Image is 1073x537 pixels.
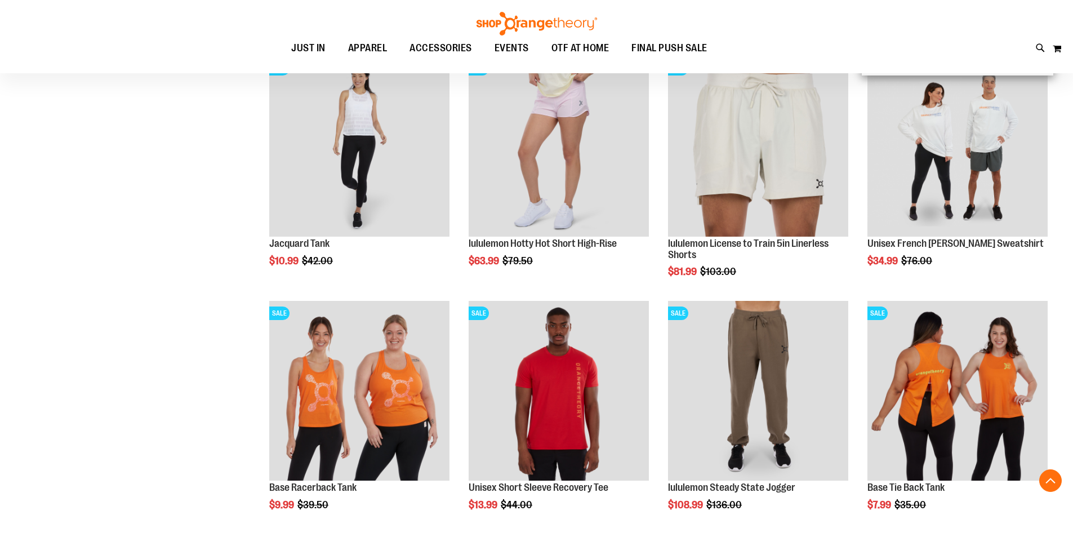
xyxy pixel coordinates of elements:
span: SALE [668,307,688,320]
a: Front view of Jacquard TankSALE [269,56,449,238]
span: $10.99 [269,255,300,267]
span: $136.00 [706,499,743,511]
a: Product image for Base Tie Back TankSALE [867,301,1048,483]
a: FINAL PUSH SALE [620,35,719,61]
div: product [862,51,1053,295]
span: $42.00 [302,255,335,267]
span: SALE [867,307,888,320]
span: JUST IN [291,35,326,61]
button: Back To Top [1039,469,1062,492]
img: Product image for Unisex Short Sleeve Recovery Tee [469,301,649,481]
a: lululemon Hotty Hot Short High-RiseSALE [469,56,649,238]
a: Product image for Base Racerback TankSALE [269,301,449,483]
img: Shop Orangetheory [475,12,599,35]
a: Base Tie Back Tank [867,482,945,493]
span: $76.00 [901,255,934,267]
img: Product image for Base Racerback Tank [269,301,449,481]
span: SALE [269,307,290,320]
a: ACCESSORIES [398,35,483,61]
a: lululemon Steady State JoggerSALE [668,301,848,483]
span: $7.99 [867,499,893,511]
a: lululemon Hotty Hot Short High-Rise [469,238,617,249]
a: Base Racerback Tank [269,482,357,493]
span: $79.50 [502,255,535,267]
div: product [662,51,854,306]
a: Product image for Unisex Short Sleeve Recovery TeeSALE [469,301,649,483]
span: APPAREL [348,35,388,61]
img: lululemon Steady State Jogger [668,301,848,481]
a: Jacquard Tank [269,238,330,249]
a: Unisex Short Sleeve Recovery Tee [469,482,608,493]
a: JUST IN [280,35,337,61]
span: ACCESSORIES [409,35,472,61]
div: product [463,51,655,295]
span: OTF AT HOME [551,35,609,61]
span: $81.99 [668,266,698,277]
a: lululemon Steady State Jogger [668,482,795,493]
span: $44.00 [501,499,534,511]
a: EVENTS [483,35,540,61]
a: lululemon License to Train 5in Linerless Shorts [668,238,829,260]
div: product [264,51,455,295]
span: $63.99 [469,255,501,267]
img: Front view of Jacquard Tank [269,56,449,237]
span: $35.00 [894,499,928,511]
span: EVENTS [495,35,529,61]
span: $103.00 [700,266,738,277]
a: APPAREL [337,35,399,61]
a: Unisex French [PERSON_NAME] Sweatshirt [867,238,1044,249]
a: Unisex French Terry Crewneck Sweatshirt primary imageSALE [867,56,1048,238]
span: $108.99 [668,499,705,511]
span: $39.50 [297,499,330,511]
img: Unisex French Terry Crewneck Sweatshirt primary image [867,56,1048,237]
span: $13.99 [469,499,499,511]
span: FINAL PUSH SALE [631,35,707,61]
img: lululemon Hotty Hot Short High-Rise [469,56,649,237]
a: OTF AT HOME [540,35,621,61]
span: $34.99 [867,255,900,267]
span: $9.99 [269,499,296,511]
span: SALE [469,307,489,320]
img: Product image for Base Tie Back Tank [867,301,1048,481]
a: lululemon License to Train 5in Linerless ShortsSALE [668,56,848,238]
img: lululemon License to Train 5in Linerless Shorts [668,56,848,237]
